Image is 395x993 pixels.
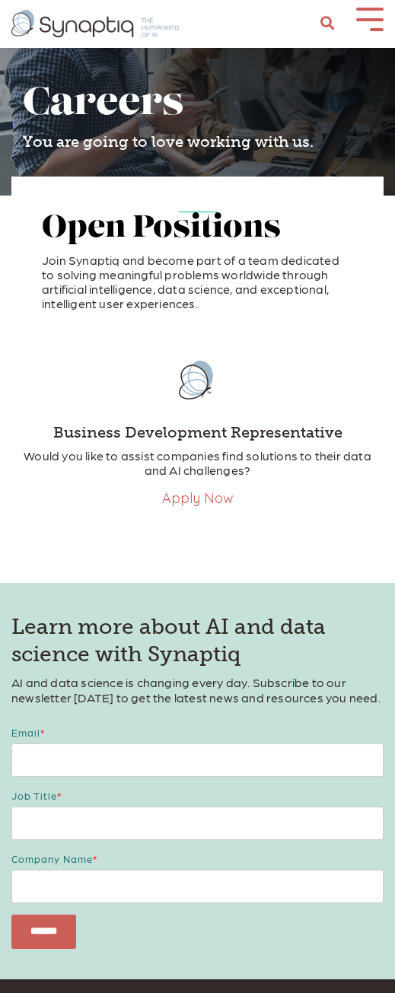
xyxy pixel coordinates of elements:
span: Join Synaptiq and become part of a team dedicated to solving meaningful problems worldwide throug... [42,253,339,311]
h4: Business Development Representative [11,423,384,441]
p: Would you like to assist companies find solutions to their data and AI challenges? [11,448,384,477]
img: synaptiq logo-1 [11,10,179,37]
h1: Careers [23,84,372,126]
h4: You are going to love working with us. [23,132,372,151]
span: Company name [11,853,93,864]
h3: Learn more about AI and data science with Synaptiq [11,613,384,669]
h2: Open Positions [42,212,353,246]
img: synaptiq-logo-rgb_full-color-logomark-1 [160,344,236,416]
span: Email [11,727,40,738]
span: Job title [11,790,57,801]
p: AI and data science is changing every day. Subscribe to our newsletter [DATE] to get the latest n... [11,675,384,704]
a: Apply Now [162,489,234,507]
